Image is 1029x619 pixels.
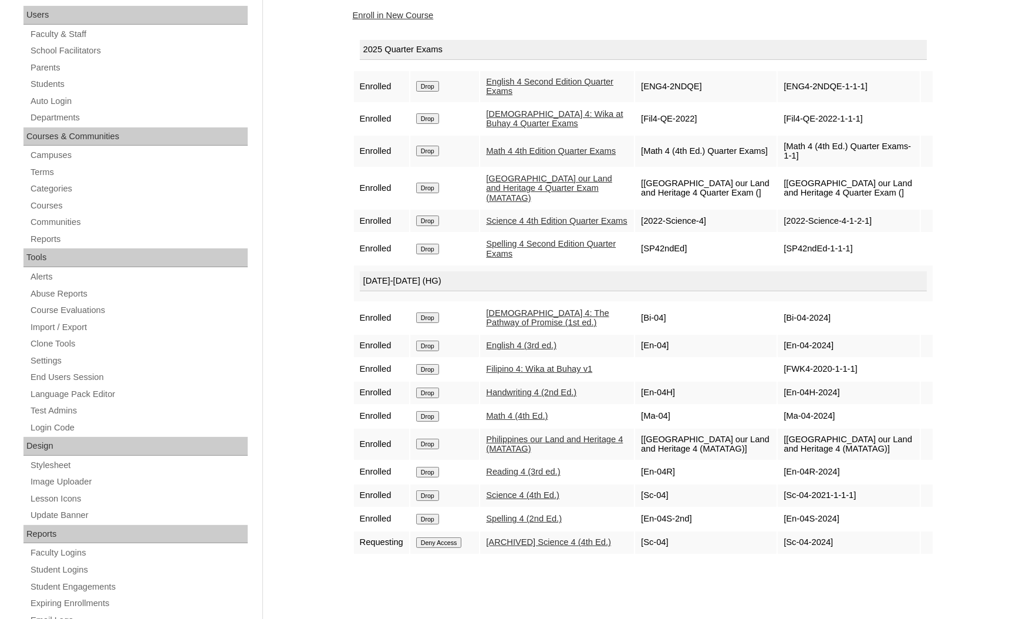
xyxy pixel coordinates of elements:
[635,168,777,209] td: [[GEOGRAPHIC_DATA] our Land and Heritage 4 Quarter Exam (]
[29,596,248,611] a: Expiring Enrollments
[353,11,434,20] a: Enroll in New Course
[778,302,919,334] td: [Bi-04-2024]
[635,210,777,232] td: [2022-Science-4]
[486,146,616,156] a: Math 4 4th Edition Quarter Exams
[416,216,439,226] input: Drop
[416,490,439,501] input: Drop
[635,136,777,167] td: [Math 4 (4th Ed.) Quarter Exams]
[354,508,409,530] td: Enrolled
[23,525,248,544] div: Reports
[486,388,576,397] a: Handwriting 4 (2nd Ed.)
[778,210,919,232] td: [2022-Science-4-1-2-1]
[23,6,248,25] div: Users
[354,429,409,460] td: Enrolled
[778,335,919,357] td: [En-04-2024]
[635,71,777,102] td: [ENG4-2NDQE]
[354,168,409,209] td: Enrolled
[29,110,248,125] a: Departments
[29,354,248,368] a: Settings
[635,382,777,404] td: [En-04H]
[354,210,409,232] td: Enrolled
[29,215,248,230] a: Communities
[486,435,623,454] a: Philippines our Land and Heritage 4 (MATATAG)
[486,109,623,129] a: [DEMOGRAPHIC_DATA] 4: Wika at Buhay 4 Quarter Exams
[635,233,777,264] td: [SP42ndEd]
[29,580,248,594] a: Student Engagements
[416,514,439,524] input: Drop
[29,232,248,247] a: Reports
[354,136,409,167] td: Enrolled
[778,531,919,554] td: [Sc-04-2024]
[486,490,559,500] a: Science 4 (4th Ed.)
[486,174,612,203] a: [GEOGRAPHIC_DATA] our Land and Heritage 4 Quarter Exam (MATATAG)
[360,40,927,60] div: 2025 Quarter Exams
[354,358,409,381] td: Enrolled
[354,103,409,134] td: Enrolled
[486,364,592,374] a: Filipino 4: Wika at Buhay v1
[635,508,777,530] td: [En-04S-2nd]
[486,467,560,476] a: Reading 4 (3rd ed.)
[635,461,777,483] td: [En-04R]
[486,239,616,258] a: Spelling 4 Second Edition Quarter Exams
[778,382,919,404] td: [En-04H-2024]
[29,475,248,489] a: Image Uploader
[29,27,248,42] a: Faculty & Staff
[354,382,409,404] td: Enrolled
[23,248,248,267] div: Tools
[354,71,409,102] td: Enrolled
[486,411,548,420] a: Math 4 (4th Ed.)
[778,358,919,381] td: [FWK4-2020-1-1-1]
[635,335,777,357] td: [En-04]
[486,308,609,328] a: [DEMOGRAPHIC_DATA] 4: The Pathway of Promise (1st ed.)
[416,146,439,156] input: Drop
[486,341,556,350] a: English 4 (3rd ed.)
[778,405,919,428] td: [Ma-04-2024]
[416,467,439,477] input: Drop
[416,388,439,398] input: Drop
[416,81,439,92] input: Drop
[778,103,919,134] td: [Fil4-QE-2022-1-1-1]
[29,508,248,523] a: Update Banner
[778,233,919,264] td: [SP42ndEd-1-1-1]
[635,405,777,428] td: [Ma-04]
[778,429,919,460] td: [[GEOGRAPHIC_DATA] our Land and Heritage 4 (MATATAG)]
[635,103,777,134] td: [Fil4-QE-2022]
[29,199,248,213] a: Courses
[486,77,613,96] a: English 4 Second Edition Quarter Exams
[486,216,627,226] a: Science 4 4th Edition Quarter Exams
[778,136,919,167] td: [Math 4 (4th Ed.) Quarter Exams-1-1]
[29,270,248,284] a: Alerts
[486,514,562,523] a: Spelling 4 (2nd Ed.)
[29,165,248,180] a: Terms
[29,420,248,435] a: Login Code
[635,485,777,507] td: [Sc-04]
[354,405,409,428] td: Enrolled
[29,181,248,196] a: Categories
[416,183,439,193] input: Drop
[29,94,248,109] a: Auto Login
[354,461,409,483] td: Enrolled
[416,113,439,124] input: Drop
[29,77,248,92] a: Students
[29,563,248,577] a: Student Logins
[635,531,777,554] td: [Sc-04]
[778,508,919,530] td: [En-04S-2024]
[29,320,248,335] a: Import / Export
[778,485,919,507] td: [Sc-04-2021-1-1-1]
[29,492,248,506] a: Lesson Icons
[29,546,248,560] a: Faculty Logins
[416,364,439,375] input: Drop
[29,43,248,58] a: School Facilitators
[416,537,462,548] input: Deny Access
[29,370,248,385] a: End Users Session
[486,537,611,547] a: [ARCHIVED] Science 4 (4th Ed.)
[635,429,777,460] td: [[GEOGRAPHIC_DATA] our Land and Heritage 4 (MATATAG)]
[23,127,248,146] div: Courses & Communities
[29,60,248,75] a: Parents
[416,312,439,323] input: Drop
[29,403,248,418] a: Test Admins
[29,337,248,351] a: Clone Tools
[778,71,919,102] td: [ENG4-2NDQE-1-1-1]
[778,461,919,483] td: [En-04R-2024]
[360,271,927,291] div: [DATE]-[DATE] (HG)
